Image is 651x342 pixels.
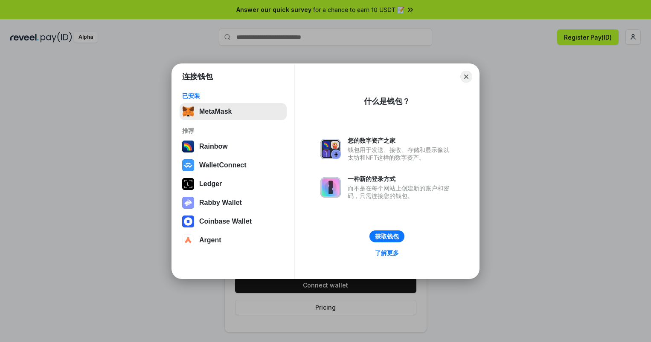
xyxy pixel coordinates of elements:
div: 而不是在每个网站上创建新的账户和密码，只需连接您的钱包。 [348,184,453,200]
img: svg+xml,%3Csvg%20width%3D%22120%22%20height%3D%22120%22%20viewBox%3D%220%200%20120%20120%22%20fil... [182,141,194,152]
img: svg+xml,%3Csvg%20xmlns%3D%22http%3A%2F%2Fwww.w3.org%2F2000%2Fsvg%22%20fill%3D%22none%22%20viewBox... [182,197,194,209]
img: svg+xml,%3Csvg%20xmlns%3D%22http%3A%2F%2Fwww.w3.org%2F2000%2Fsvg%22%20fill%3D%22none%22%20viewBox... [320,177,341,198]
div: 什么是钱包？ [364,96,410,106]
div: 已安装 [182,92,284,100]
button: Argent [180,232,287,249]
img: svg+xml,%3Csvg%20width%3D%2228%22%20height%3D%2228%22%20viewBox%3D%220%200%2028%2028%22%20fill%3D... [182,159,194,171]
div: Rainbow [199,143,228,150]
div: 一种新的登录方式 [348,175,453,183]
button: Ledger [180,175,287,193]
h1: 连接钱包 [182,72,213,82]
img: svg+xml,%3Csvg%20width%3D%2228%22%20height%3D%2228%22%20viewBox%3D%220%200%2028%2028%22%20fill%3D... [182,216,194,227]
div: 推荐 [182,127,284,135]
img: svg+xml,%3Csvg%20fill%3D%22none%22%20height%3D%2233%22%20viewBox%3D%220%200%2035%2033%22%20width%... [182,106,194,118]
div: Rabby Wallet [199,199,242,207]
button: Rabby Wallet [180,194,287,211]
button: Rainbow [180,138,287,155]
div: WalletConnect [199,161,247,169]
div: 您的数字资产之家 [348,137,453,144]
a: 了解更多 [370,247,404,259]
button: 获取钱包 [369,230,404,242]
button: Close [460,71,472,83]
div: 了解更多 [375,249,399,257]
button: WalletConnect [180,157,287,174]
img: svg+xml,%3Csvg%20width%3D%2228%22%20height%3D%2228%22%20viewBox%3D%220%200%2028%2028%22%20fill%3D... [182,234,194,246]
div: Coinbase Wallet [199,218,252,225]
div: Ledger [199,180,222,188]
div: Argent [199,236,221,244]
img: svg+xml,%3Csvg%20xmlns%3D%22http%3A%2F%2Fwww.w3.org%2F2000%2Fsvg%22%20width%3D%2228%22%20height%3... [182,178,194,190]
button: Coinbase Wallet [180,213,287,230]
button: MetaMask [180,103,287,120]
div: 获取钱包 [375,233,399,240]
div: MetaMask [199,108,232,115]
div: 钱包用于发送、接收、存储和显示像以太坊和NFT这样的数字资产。 [348,146,453,161]
img: svg+xml,%3Csvg%20xmlns%3D%22http%3A%2F%2Fwww.w3.org%2F2000%2Fsvg%22%20fill%3D%22none%22%20viewBox... [320,139,341,159]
